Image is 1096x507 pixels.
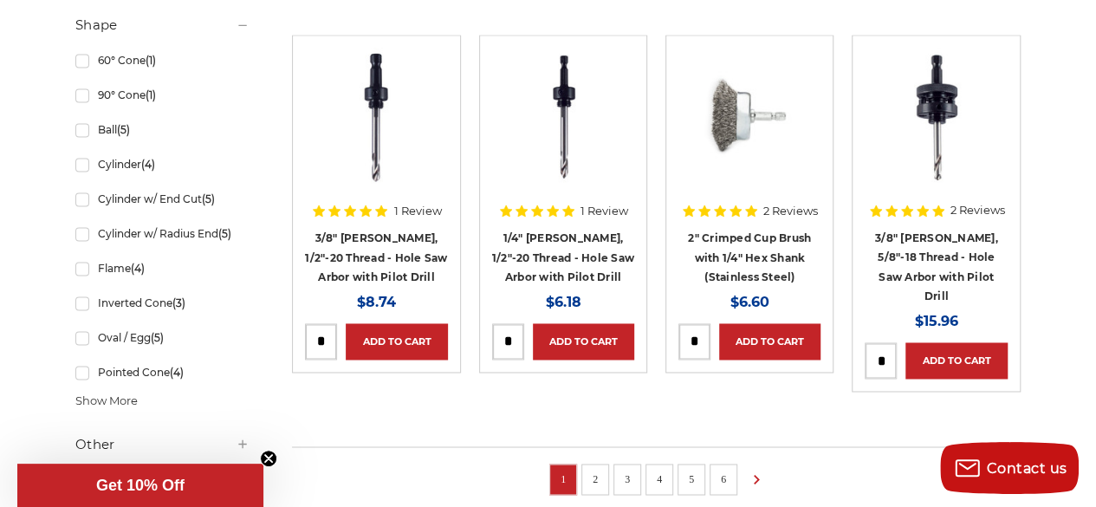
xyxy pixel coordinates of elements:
a: 4 [651,469,668,488]
span: (1) [146,88,156,101]
span: (1) [146,54,156,67]
a: 6 [715,469,732,488]
span: (5) [202,192,215,205]
a: 2" Crimped Cup Brush 193220B [678,48,820,190]
a: Ball [75,114,250,145]
a: 1 [554,469,572,488]
a: 3/8" [PERSON_NAME], 1/2"-20 Thread - Hole Saw Arbor with Pilot Drill [305,231,447,283]
a: Flame [75,253,250,283]
img: MA34 - 3/8" Hex Shank Arbor for Hole Saw [307,48,445,186]
span: $15.96 [915,313,958,329]
a: Add to Cart [533,323,634,360]
span: 2 Reviews [763,205,818,217]
h5: Other [75,433,250,454]
a: 3 [619,469,636,488]
span: Get 10% Off [96,477,185,494]
a: 60° Cone [75,45,250,75]
h5: Shape [75,15,250,36]
a: Add to Cart [905,342,1007,379]
span: Show More [75,393,138,410]
a: Inverted Cone [75,288,250,318]
a: MA24 - 1/4" Hex Shank Hole Saw Arbor with Pilot Drill [492,48,634,190]
span: (4) [131,262,145,275]
a: Pointed Cone [75,357,250,387]
a: Cylinder w/ End Cut [75,184,250,214]
button: Contact us [940,442,1079,494]
a: 2 [587,469,604,488]
span: Contact us [987,460,1067,477]
span: $8.74 [357,294,396,310]
a: Add to Cart [719,323,820,360]
a: Cylinder w/ Radius End [75,218,250,249]
span: (4) [170,366,184,379]
img: 3/8" Hex Shank Arbor with 5/8-18 thread for hole saws [867,48,1006,186]
a: 2" Crimped Cup Brush with 1/4" Hex Shank (Stainless Steel) [688,231,811,283]
span: (4) [141,158,155,171]
a: 3/8" Hex Shank Arbor with 5/8-18 thread for hole saws [865,48,1007,190]
a: Cylinder [75,149,250,179]
a: Oval / Egg [75,322,250,353]
span: $6.60 [730,294,769,310]
a: 90° Cone [75,80,250,110]
span: $6.18 [545,294,580,310]
span: 2 Reviews [950,205,1005,216]
span: (3) [172,296,185,309]
a: Add to Cart [346,323,447,360]
a: MA34 - 3/8" Hex Shank Arbor for Hole Saw [305,48,447,190]
span: 1 Review [393,205,441,217]
button: Close teaser [260,450,277,467]
span: (5) [218,227,231,240]
a: 5 [683,469,700,488]
span: (5) [117,123,130,136]
span: (5) [151,331,164,344]
div: Get 10% OffClose teaser [17,464,263,507]
a: 1/4" [PERSON_NAME], 1/2"-20 Thread - Hole Saw Arbor with Pilot Drill [492,231,634,283]
span: 1 Review [580,205,628,217]
a: 3/8" [PERSON_NAME], 5/8"-18 Thread - Hole Saw Arbor with Pilot Drill [875,231,998,303]
img: 2" Crimped Cup Brush 193220B [680,48,819,186]
img: MA24 - 1/4" Hex Shank Hole Saw Arbor with Pilot Drill [494,48,632,186]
